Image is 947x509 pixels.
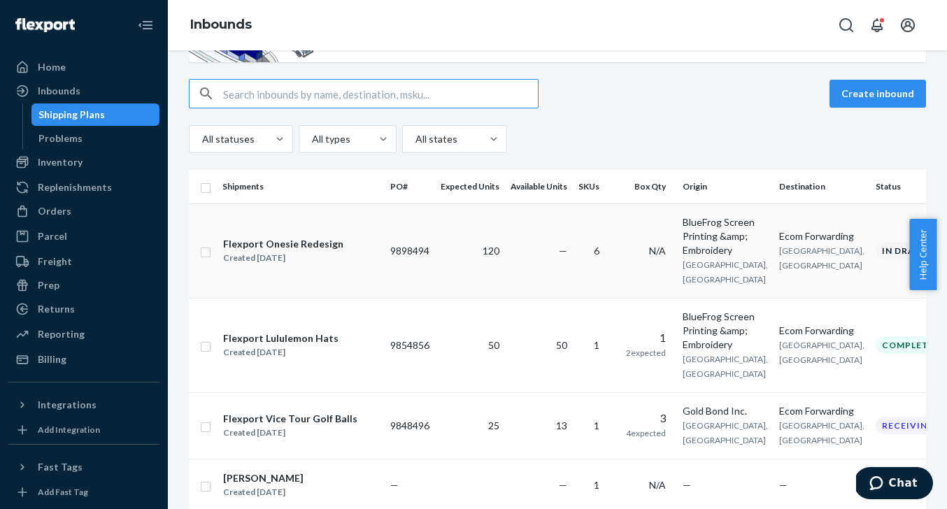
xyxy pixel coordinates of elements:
span: — [779,479,788,491]
div: Fast Tags [38,460,83,474]
span: 2 expected [626,347,666,358]
td: 9854856 [385,298,435,392]
button: Integrations [8,394,159,416]
span: N/A [649,245,666,257]
th: Destination [774,170,870,203]
iframe: Opens a widget where you can chat to one of our agents [856,467,933,502]
ol: breadcrumbs [179,5,263,45]
div: Flexport Onesie Redesign [223,237,343,251]
a: Add Fast Tag [8,484,159,501]
div: Gold Bond Inc. [683,404,768,418]
input: All states [414,132,415,146]
button: Fast Tags [8,456,159,478]
span: 50 [556,339,567,351]
span: — [559,245,567,257]
button: Open Search Box [832,11,860,39]
div: Created [DATE] [223,426,357,440]
span: 1 [594,479,599,491]
div: Billing [38,352,66,366]
div: Flexport Vice Tour Golf Balls [223,412,357,426]
span: 25 [488,420,499,431]
div: BlueFrog Screen Printing &amp; Embroidery [683,310,768,352]
div: Parcel [38,229,67,243]
th: SKUs [573,170,611,203]
a: Prep [8,274,159,296]
a: Inventory [8,151,159,173]
div: Prep [38,278,59,292]
div: Add Fast Tag [38,486,88,498]
a: Freight [8,250,159,273]
a: Add Integration [8,422,159,438]
input: All statuses [201,132,202,146]
th: Shipments [217,170,385,203]
a: Reporting [8,323,159,345]
div: Problems [38,131,83,145]
span: [GEOGRAPHIC_DATA], [GEOGRAPHIC_DATA] [683,259,768,285]
div: In draft [876,242,934,259]
span: 4 expected [626,428,666,438]
span: 13 [556,420,567,431]
a: Inbounds [8,80,159,102]
span: 120 [483,245,499,257]
a: Orders [8,200,159,222]
a: Replenishments [8,176,159,199]
div: Inbounds [38,84,80,98]
span: 50 [488,339,499,351]
a: Parcel [8,225,159,248]
td: 9848496 [385,392,435,459]
div: [PERSON_NAME] [223,471,304,485]
button: Open notifications [863,11,891,39]
span: — [683,479,691,491]
div: Freight [38,254,72,268]
span: 6 [594,245,599,257]
th: Box Qty [611,170,677,203]
span: [GEOGRAPHIC_DATA], [GEOGRAPHIC_DATA] [779,420,864,445]
div: Replenishments [38,180,112,194]
a: Billing [8,348,159,371]
div: Ecom Forwarding [779,324,864,338]
span: — [559,479,567,491]
span: 1 [594,339,599,351]
button: Help Center [909,219,937,290]
div: Ecom Forwarding [779,404,864,418]
button: Close Navigation [131,11,159,39]
span: [GEOGRAPHIC_DATA], [GEOGRAPHIC_DATA] [683,354,768,379]
th: Origin [677,170,774,203]
span: [GEOGRAPHIC_DATA], [GEOGRAPHIC_DATA] [779,245,864,271]
span: [GEOGRAPHIC_DATA], [GEOGRAPHIC_DATA] [779,340,864,365]
div: 3 [616,410,666,426]
div: Created [DATE] [223,251,343,265]
input: Search inbounds by name, destination, msku... [223,80,538,108]
td: 9898494 [385,203,435,298]
img: Flexport logo [15,18,75,32]
a: Returns [8,298,159,320]
th: PO# [385,170,435,203]
span: [GEOGRAPHIC_DATA], [GEOGRAPHIC_DATA] [683,420,768,445]
div: Reporting [38,327,85,341]
a: Shipping Plans [31,103,160,126]
a: Inbounds [190,17,252,32]
div: Returns [38,302,75,316]
div: BlueFrog Screen Printing &amp; Embroidery [683,215,768,257]
div: 1 [616,330,666,346]
button: Open account menu [894,11,922,39]
div: Ecom Forwarding [779,229,864,243]
div: Add Integration [38,424,100,436]
a: Home [8,56,159,78]
div: Inventory [38,155,83,169]
span: N/A [649,479,666,491]
div: Integrations [38,398,97,412]
th: Expected Units [435,170,505,203]
div: Created [DATE] [223,345,339,359]
div: Created [DATE] [223,485,304,499]
div: Orders [38,204,71,218]
div: Flexport Lululemon Hats [223,331,339,345]
a: Problems [31,127,160,150]
div: Home [38,60,66,74]
div: Shipping Plans [38,108,105,122]
button: Create inbound [829,80,926,108]
span: 1 [594,420,599,431]
div: Receiving [876,417,941,434]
